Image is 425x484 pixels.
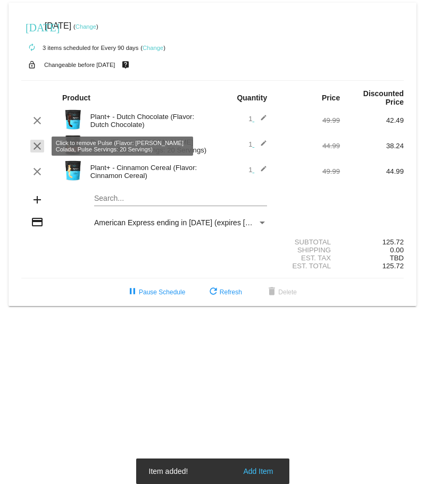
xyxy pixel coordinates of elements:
button: Refresh [198,283,251,302]
mat-icon: edit [254,114,267,127]
span: TBD [390,254,404,262]
mat-icon: refresh [207,286,220,299]
small: 3 items scheduled for Every 90 days [21,45,138,51]
a: Change [143,45,163,51]
strong: Price [322,94,340,102]
span: Delete [265,288,297,296]
div: Est. Tax [276,254,340,262]
button: Add Item [240,466,276,477]
span: 125.72 [382,262,404,270]
button: Delete [257,283,305,302]
img: Image-1-Carousel-Plant-Chocolate-no-badge-Transp.png [62,109,84,130]
small: Changeable before [DATE] [44,62,115,68]
div: 49.99 [276,116,340,124]
mat-select: Payment Method [94,218,267,227]
mat-icon: live_help [119,58,132,72]
input: Search... [94,194,267,203]
mat-icon: clear [31,165,44,178]
strong: Discounted Price [363,89,404,106]
img: Image-1-Carousel-Pulse-20S-Pina-Colada.png [62,134,84,156]
small: ( ) [73,23,98,30]
div: 49.99 [276,167,340,175]
div: Shipping [276,246,340,254]
mat-icon: edit [254,140,267,152]
div: 44.99 [340,167,404,175]
div: Subtotal [276,238,340,246]
mat-icon: credit_card [31,216,44,228]
div: 38.24 [340,142,404,150]
div: Est. Total [276,262,340,270]
mat-icon: add [31,193,44,206]
div: 42.49 [340,116,404,124]
mat-icon: delete [265,286,278,299]
div: Pulse (Flavor: [PERSON_NAME] Colada, Pulse Servings: 20 Servings) [85,138,213,154]
mat-icon: clear [31,140,44,152]
strong: Product [62,94,90,102]
div: Plant+ - Dutch Chocolate (Flavor: Dutch Chocolate) [85,113,213,129]
a: Change [76,23,96,30]
strong: Quantity [237,94,267,102]
mat-icon: autorenew [26,41,38,54]
span: Pause Schedule [126,288,185,296]
mat-icon: [DATE] [26,20,38,33]
span: Refresh [207,288,242,296]
img: Image-1-Carousel-Plant-Cinamon-Cereal-1000x1000-Transp.png [62,160,84,181]
simple-snack-bar: Item added! [149,466,277,477]
span: 1 [248,115,267,123]
span: 0.00 [390,246,404,254]
mat-icon: pause [126,286,139,299]
button: Pause Schedule [118,283,194,302]
div: 44.99 [276,142,340,150]
div: Plant+ - Cinnamon Cereal (Flavor: Cinnamon Cereal) [85,164,213,180]
mat-icon: edit [254,165,267,178]
mat-icon: clear [31,114,44,127]
mat-icon: lock_open [26,58,38,72]
div: 125.72 [340,238,404,246]
span: American Express ending in [DATE] (expires [CREDIT_CARD_DATA]) [94,218,326,227]
small: ( ) [140,45,165,51]
span: 1 [248,140,267,148]
span: 1 [248,166,267,174]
